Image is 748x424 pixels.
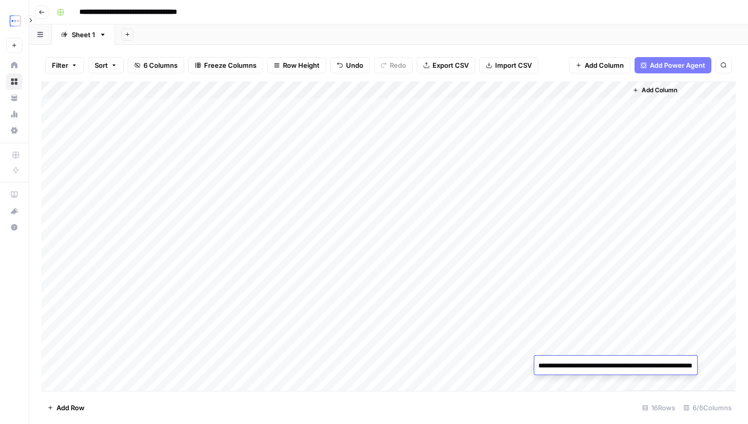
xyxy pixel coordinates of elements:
a: Usage [6,106,22,122]
button: Undo [330,57,370,73]
button: Help + Support [6,219,22,235]
button: Add Column [628,84,681,97]
span: Add Power Agent [650,60,705,70]
button: Row Height [267,57,326,73]
button: Freeze Columns [188,57,263,73]
button: What's new? [6,203,22,219]
span: Add Row [56,403,84,413]
button: Add Column [569,57,630,73]
button: Filter [45,57,84,73]
span: Add Column [585,60,624,70]
a: Home [6,57,22,73]
a: Sheet 1 [52,24,115,45]
span: Sort [95,60,108,70]
span: Import CSV [495,60,532,70]
span: Redo [390,60,406,70]
button: Workspace: TripleDart [6,8,22,34]
span: Export CSV [433,60,469,70]
span: Freeze Columns [204,60,256,70]
button: Add Power Agent [635,57,711,73]
div: What's new? [7,203,22,219]
span: Row Height [283,60,320,70]
div: 6/6 Columns [679,400,736,416]
a: Browse [6,73,22,90]
button: Import CSV [479,57,538,73]
a: Settings [6,122,22,139]
span: Add Column [642,86,677,95]
button: Sort [88,57,124,73]
button: Redo [374,57,413,73]
div: 16 Rows [638,400,679,416]
span: Filter [52,60,68,70]
button: Add Row [41,400,91,416]
span: Undo [346,60,363,70]
div: Sheet 1 [72,30,95,40]
a: Your Data [6,90,22,106]
button: 6 Columns [128,57,184,73]
button: Export CSV [417,57,475,73]
img: TripleDart Logo [6,12,24,30]
a: AirOps Academy [6,187,22,203]
span: 6 Columns [143,60,178,70]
